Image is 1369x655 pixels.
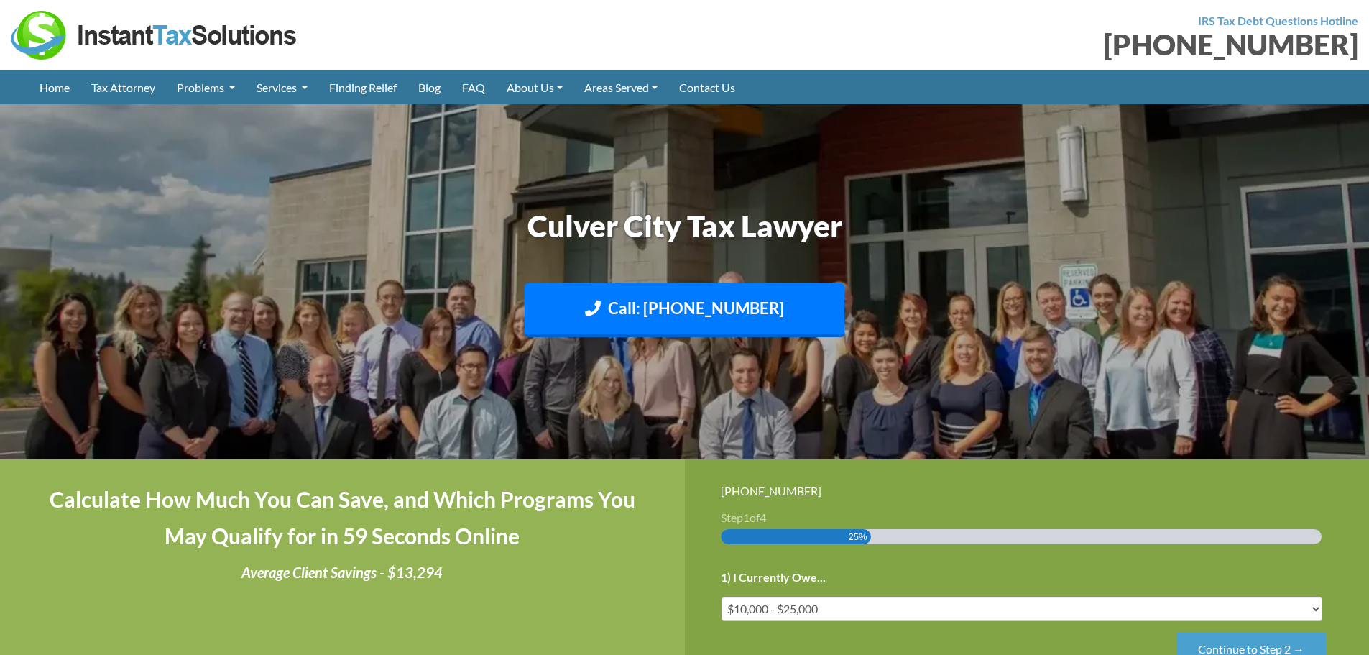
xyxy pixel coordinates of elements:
a: Instant Tax Solutions Logo [11,27,298,40]
div: [PHONE_NUMBER] [696,30,1359,59]
a: Finding Relief [318,70,407,104]
a: Call: [PHONE_NUMBER] [525,283,844,337]
a: Areas Served [573,70,668,104]
a: Blog [407,70,451,104]
strong: IRS Tax Debt Questions Hotline [1198,14,1358,27]
span: 25% [849,529,867,544]
i: Average Client Savings - $13,294 [241,564,443,581]
img: Instant Tax Solutions Logo [11,11,298,60]
span: 1 [743,510,750,524]
h4: Calculate How Much You Can Save, and Which Programs You May Qualify for in 59 Seconds Online [36,481,649,554]
h3: Step of [721,512,1334,523]
h1: Culver City Tax Lawyer [286,205,1084,247]
div: [PHONE_NUMBER] [721,481,1334,500]
a: Home [29,70,80,104]
span: 4 [760,510,766,524]
a: Services [246,70,318,104]
a: FAQ [451,70,496,104]
a: About Us [496,70,573,104]
label: 1) I Currently Owe... [721,570,826,585]
a: Tax Attorney [80,70,166,104]
a: Problems [166,70,246,104]
a: Contact Us [668,70,746,104]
